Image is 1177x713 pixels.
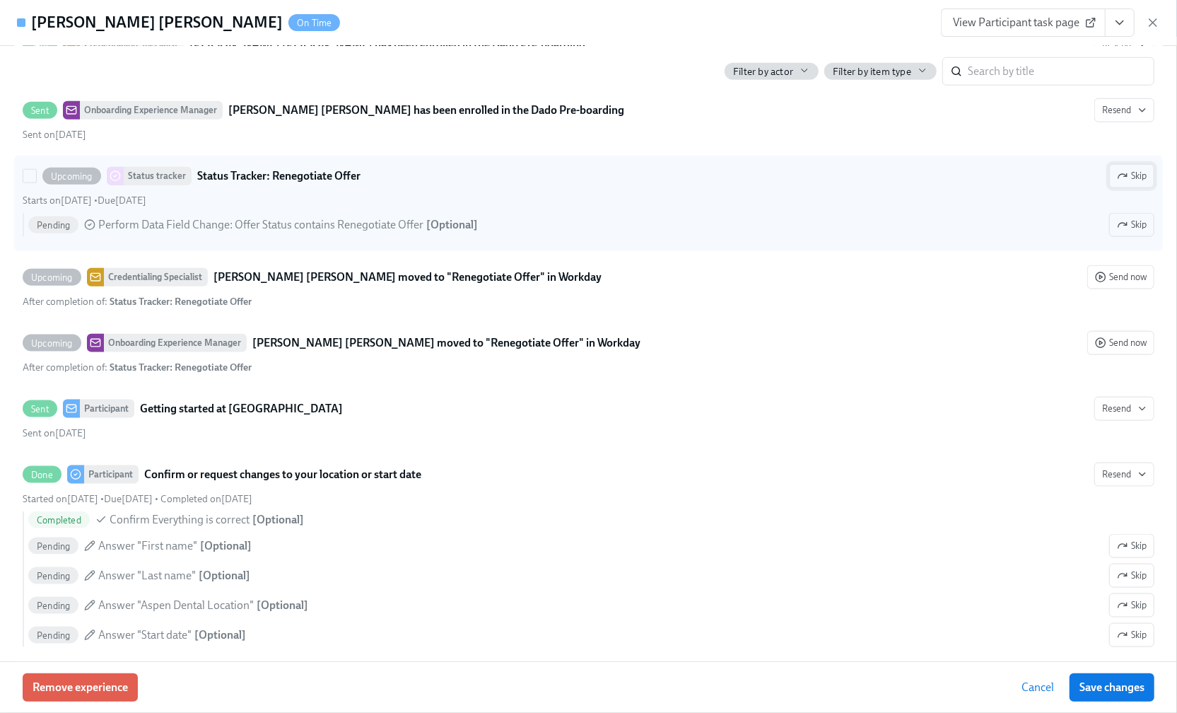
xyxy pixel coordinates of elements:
[1117,218,1147,232] span: Skip
[197,168,361,185] strong: Status Tracker: Renegotiate Offer
[23,427,86,439] span: Tuesday, April 29th 2025, 10:01 am
[98,568,196,584] span: Answer "Last name"
[124,167,192,185] div: Status tracker
[1117,169,1147,183] span: Skip
[98,217,423,233] span: Perform Data Field Change :
[824,63,937,80] button: Filter by item type
[23,129,86,141] span: Monday, April 28th 2025, 11:31 am
[98,195,146,207] span: Tuesday, April 29th 2025, 10:00 am
[288,18,340,28] span: On Time
[1094,463,1154,487] button: DoneParticipantConfirm or request changes to your location or start dateStarted on[DATE] •Due[DAT...
[1102,103,1147,117] span: Resend
[1095,336,1147,350] span: Send now
[1094,397,1154,421] button: SentParticipantGetting started at [GEOGRAPHIC_DATA]Sent on[DATE]
[426,217,478,233] div: [ Optional ]
[1021,680,1054,695] span: Cancel
[1079,680,1144,695] span: Save changes
[1109,623,1154,647] button: DoneParticipantConfirm or request changes to your location or start dateResendStarted on[DATE] •D...
[140,400,343,417] strong: Getting started at [GEOGRAPHIC_DATA]
[1109,213,1154,237] button: UpcomingStatus trackerStatus Tracker: Renegotiate OfferSkipStarts on[DATE] •Due[DATE] PendingPerf...
[1109,534,1154,558] button: DoneParticipantConfirm or request changes to your location or start dateResendStarted on[DATE] •D...
[33,680,128,695] span: Remove experience
[23,493,98,505] span: Tuesday, April 29th 2025, 10:01 am
[160,493,252,505] span: Friday, May 2nd 2025, 1:50 pm
[28,220,78,231] span: Pending
[98,598,254,613] span: Answer "Aspen Dental Location"
[968,57,1154,86] input: Search by title
[80,400,134,418] div: Participant
[200,538,252,554] div: [ Optional ]
[104,334,247,352] div: Onboarding Experience Manager
[23,492,252,506] div: • •
[98,627,192,643] span: Answer "Start date"
[144,466,421,483] strong: Confirm or request changes to your location or start date
[98,538,197,554] span: Answer "First name"
[110,296,252,308] strong: Status Tracker: Renegotiate Offer
[1094,98,1154,122] button: SentOnboarding Experience Manager[PERSON_NAME] [PERSON_NAME] has been enrolled in the Dado Pre-bo...
[31,12,283,33] h4: [PERSON_NAME] [PERSON_NAME]
[28,515,90,526] span: Completed
[1102,402,1147,416] span: Resend
[110,361,252,373] strong: Status Tracker: Renegotiate Offer
[104,268,208,286] div: Credentialing Specialist
[252,512,304,528] div: [ Optional ]
[23,295,252,308] div: After completion of :
[23,404,57,415] span: Sent
[23,272,81,283] span: Upcoming
[252,335,641,352] strong: [PERSON_NAME] [PERSON_NAME] moved to "Renegotiate Offer" in Workday
[1117,569,1147,583] span: Skip
[235,218,423,231] span: Offer Status contains Renegotiate Offer
[1087,265,1154,289] button: UpcomingCredentialing Specialist[PERSON_NAME] [PERSON_NAME] moved to "Renegotiate Offer" in Workd...
[104,493,153,505] span: Tuesday, May 27th 2025, 10:00 am
[1070,673,1154,702] button: Save changes
[1095,270,1147,284] span: Send now
[1109,564,1154,588] button: DoneParticipantConfirm or request changes to your location or start dateResendStarted on[DATE] •D...
[953,16,1094,30] span: View Participant task page
[194,627,246,643] div: [ Optional ]
[28,630,78,641] span: Pending
[1012,673,1064,702] button: Cancel
[1117,539,1147,553] span: Skip
[84,465,139,484] div: Participant
[23,470,62,480] span: Done
[28,601,78,611] span: Pending
[1109,164,1154,188] button: UpcomingStatus trackerStatus Tracker: Renegotiate OfferStarts on[DATE] •Due[DATE] PendingPerform ...
[80,101,223,120] div: Onboarding Experience Manager
[1102,468,1147,482] span: Resend
[228,102,624,119] strong: [PERSON_NAME] [PERSON_NAME] has been enrolled in the Dado Pre-boarding
[1087,331,1154,355] button: UpcomingOnboarding Experience Manager[PERSON_NAME] [PERSON_NAME] moved to "Renegotiate Offer" in ...
[941,8,1106,37] a: View Participant task page
[213,269,602,286] strong: [PERSON_NAME] [PERSON_NAME] moved to "Renegotiate Offer" in Workday
[833,65,911,79] span: Filter by item type
[1105,8,1135,37] button: View task page
[28,541,78,552] span: Pending
[199,568,250,584] div: [ Optional ]
[28,571,78,581] span: Pending
[1117,628,1147,642] span: Skip
[23,194,146,207] div: •
[23,338,81,349] span: Upcoming
[725,63,819,80] button: Filter by actor
[110,512,250,528] span: Confirm Everything is correct
[1117,598,1147,613] span: Skip
[23,361,252,374] div: After completion of :
[23,105,57,116] span: Sent
[733,65,793,79] span: Filter by actor
[23,195,92,207] span: Monday, April 28th 2025, 10:00 am
[1109,593,1154,618] button: DoneParticipantConfirm or request changes to your location or start dateResendStarted on[DATE] •D...
[257,598,308,613] div: [ Optional ]
[42,171,101,182] span: Upcoming
[23,673,138,702] button: Remove experience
